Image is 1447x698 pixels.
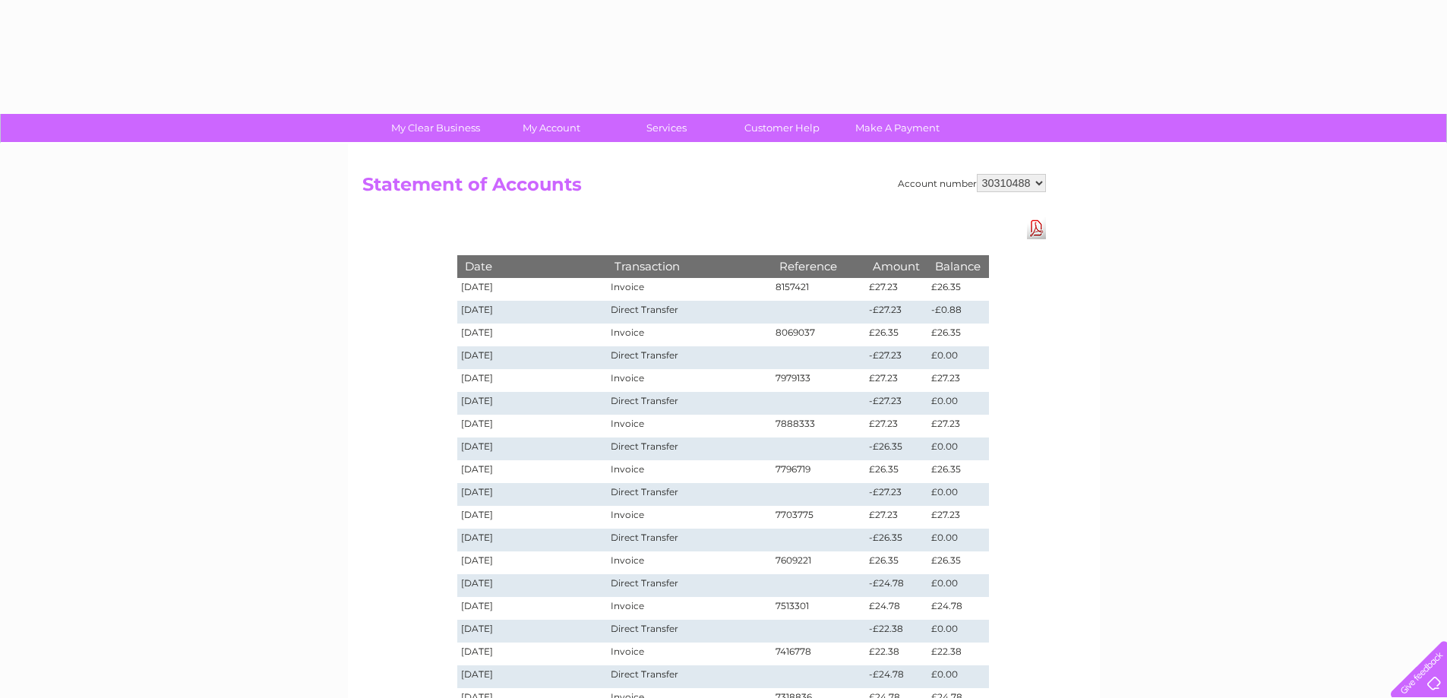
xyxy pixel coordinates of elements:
td: 7609221 [772,551,866,574]
td: £0.00 [927,392,988,415]
td: Invoice [607,643,771,665]
td: £26.35 [927,460,988,483]
a: Services [604,114,729,142]
td: Invoice [607,278,771,301]
th: Amount [865,255,927,277]
td: Direct Transfer [607,620,771,643]
td: -£27.23 [865,392,927,415]
td: 8069037 [772,324,866,346]
td: £0.00 [927,529,988,551]
td: Invoice [607,369,771,392]
td: £27.23 [865,369,927,392]
a: Make A Payment [835,114,960,142]
a: My Clear Business [373,114,498,142]
td: -£26.35 [865,529,927,551]
td: Direct Transfer [607,437,771,460]
td: -£0.88 [927,301,988,324]
td: [DATE] [457,324,608,346]
td: Direct Transfer [607,483,771,506]
td: £26.35 [865,460,927,483]
td: Invoice [607,551,771,574]
td: £27.23 [865,278,927,301]
td: £0.00 [927,574,988,597]
th: Reference [772,255,866,277]
td: £26.35 [865,324,927,346]
td: £0.00 [927,620,988,643]
td: £27.23 [927,415,988,437]
td: £27.23 [927,506,988,529]
th: Date [457,255,608,277]
td: Direct Transfer [607,529,771,551]
td: Invoice [607,460,771,483]
td: Direct Transfer [607,665,771,688]
td: [DATE] [457,665,608,688]
a: Download Pdf [1027,217,1046,239]
td: [DATE] [457,643,608,665]
td: Invoice [607,597,771,620]
td: -£24.78 [865,665,927,688]
td: 7796719 [772,460,866,483]
td: [DATE] [457,597,608,620]
td: Direct Transfer [607,574,771,597]
td: 7703775 [772,506,866,529]
td: Direct Transfer [607,301,771,324]
td: 7979133 [772,369,866,392]
td: [DATE] [457,346,608,369]
td: Invoice [607,415,771,437]
td: £0.00 [927,665,988,688]
td: Direct Transfer [607,392,771,415]
td: Direct Transfer [607,346,771,369]
td: [DATE] [457,278,608,301]
a: My Account [488,114,614,142]
td: [DATE] [457,551,608,574]
td: 8157421 [772,278,866,301]
td: [DATE] [457,506,608,529]
td: -£27.23 [865,301,927,324]
td: £27.23 [927,369,988,392]
th: Transaction [607,255,771,277]
td: £24.78 [927,597,988,620]
th: Balance [927,255,988,277]
td: £26.35 [927,278,988,301]
td: [DATE] [457,620,608,643]
td: £24.78 [865,597,927,620]
div: Account number [898,174,1046,192]
td: £26.35 [927,324,988,346]
td: £0.00 [927,437,988,460]
td: -£26.35 [865,437,927,460]
td: -£22.38 [865,620,927,643]
td: 7416778 [772,643,866,665]
td: -£27.23 [865,346,927,369]
td: £26.35 [927,551,988,574]
td: 7513301 [772,597,866,620]
td: [DATE] [457,574,608,597]
td: [DATE] [457,369,608,392]
td: £22.38 [927,643,988,665]
h2: Statement of Accounts [362,174,1046,203]
td: £0.00 [927,346,988,369]
td: Invoice [607,324,771,346]
td: £0.00 [927,483,988,506]
td: [DATE] [457,392,608,415]
td: [DATE] [457,415,608,437]
td: £22.38 [865,643,927,665]
td: [DATE] [457,301,608,324]
td: [DATE] [457,483,608,506]
a: Customer Help [719,114,845,142]
td: [DATE] [457,529,608,551]
td: £27.23 [865,415,927,437]
td: [DATE] [457,437,608,460]
td: -£24.78 [865,574,927,597]
td: £27.23 [865,506,927,529]
td: 7888333 [772,415,866,437]
td: £26.35 [865,551,927,574]
td: [DATE] [457,460,608,483]
td: Invoice [607,506,771,529]
td: -£27.23 [865,483,927,506]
